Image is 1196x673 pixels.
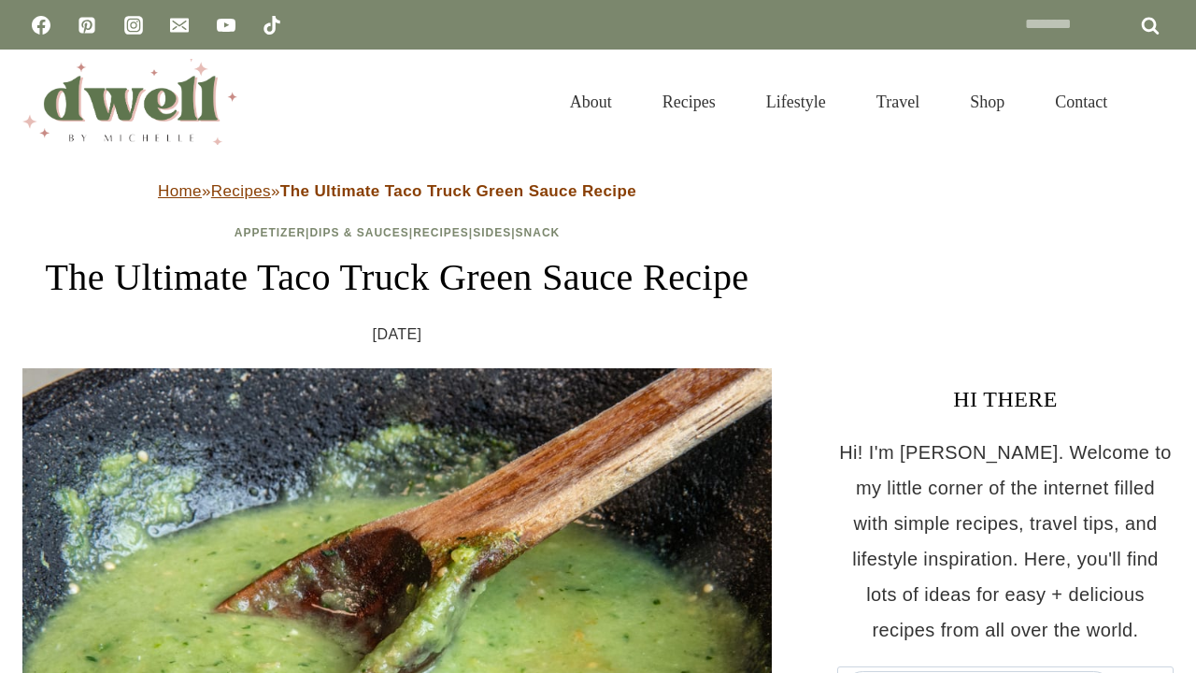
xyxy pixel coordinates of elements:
a: Recipes [211,182,271,200]
a: Instagram [115,7,152,44]
button: View Search Form [1142,86,1174,118]
a: Sides [473,226,511,239]
nav: Primary Navigation [545,69,1132,135]
time: [DATE] [373,321,422,349]
a: Facebook [22,7,60,44]
span: | | | | [235,226,561,239]
strong: The Ultimate Taco Truck Green Sauce Recipe [280,182,636,200]
a: TikTok [253,7,291,44]
a: Home [158,182,202,200]
a: Travel [851,69,945,135]
img: DWELL by michelle [22,59,237,145]
p: Hi! I'm [PERSON_NAME]. Welcome to my little corner of the internet filled with simple recipes, tr... [837,435,1174,648]
span: » » [158,182,636,200]
a: Dips & Sauces [309,226,408,239]
a: Contact [1030,69,1132,135]
a: Shop [945,69,1030,135]
a: Lifestyle [741,69,851,135]
a: Recipes [637,69,741,135]
a: Recipes [413,226,469,239]
a: Snack [516,226,561,239]
h1: The Ultimate Taco Truck Green Sauce Recipe [22,250,772,306]
h3: HI THERE [837,382,1174,416]
a: Appetizer [235,226,306,239]
a: YouTube [207,7,245,44]
a: Email [161,7,198,44]
a: About [545,69,637,135]
a: Pinterest [68,7,106,44]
